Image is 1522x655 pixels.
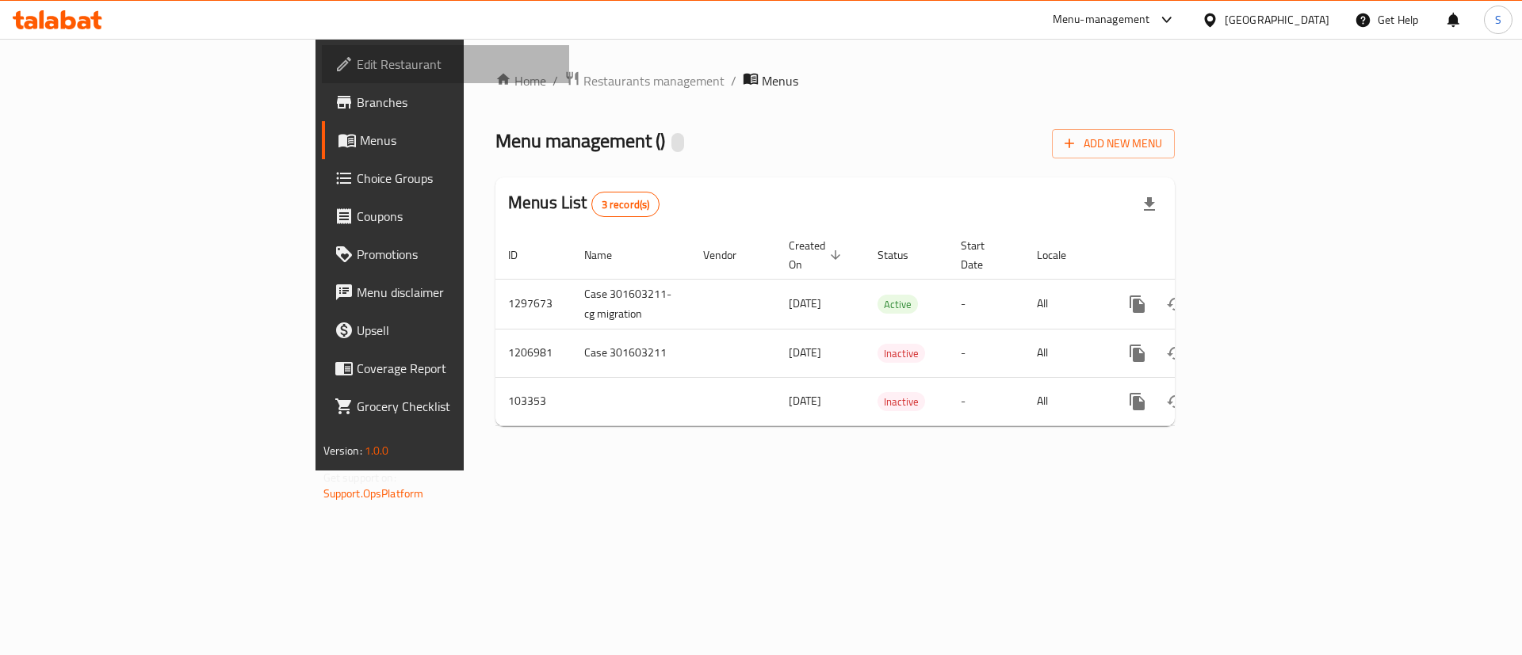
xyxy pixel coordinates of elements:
[1157,285,1195,323] button: Change Status
[1157,383,1195,421] button: Change Status
[1119,285,1157,323] button: more
[1065,134,1162,154] span: Add New Menu
[322,387,570,425] a: Grocery Checklist
[357,321,557,340] span: Upsell
[1024,329,1106,377] td: All
[322,83,570,121] a: Branches
[878,246,929,265] span: Status
[322,121,570,159] a: Menus
[1024,377,1106,425] td: All
[762,71,798,90] span: Menus
[323,467,396,488] span: Get support on:
[495,231,1283,426] table: enhanced table
[572,279,690,329] td: Case 301603211-cg migration
[948,279,1024,329] td: -
[789,236,846,274] span: Created On
[322,273,570,311] a: Menu disclaimer
[878,392,925,411] div: Inactive
[1053,10,1150,29] div: Menu-management
[495,123,665,158] span: Menu management ( )
[360,131,557,150] span: Menus
[878,345,925,363] span: Inactive
[508,246,538,265] span: ID
[789,390,821,411] span: [DATE]
[322,349,570,387] a: Coverage Report
[1119,334,1157,372] button: more
[878,393,925,411] span: Inactive
[1157,334,1195,372] button: Change Status
[584,246,633,265] span: Name
[731,71,736,90] li: /
[323,440,362,461] span: Version:
[789,293,821,314] span: [DATE]
[357,283,557,302] span: Menu disclaimer
[322,311,570,349] a: Upsell
[1130,185,1168,223] div: Export file
[1052,129,1175,158] button: Add New Menu
[878,295,918,314] span: Active
[357,397,557,416] span: Grocery Checklist
[583,71,725,90] span: Restaurants management
[789,342,821,363] span: [DATE]
[878,295,918,314] div: Active
[357,207,557,226] span: Coupons
[592,197,660,212] span: 3 record(s)
[948,329,1024,377] td: -
[1037,246,1087,265] span: Locale
[1225,11,1329,29] div: [GEOGRAPHIC_DATA]
[357,169,557,188] span: Choice Groups
[703,246,757,265] span: Vendor
[564,70,725,91] a: Restaurants management
[508,191,660,217] h2: Menus List
[1495,11,1501,29] span: S
[961,236,1005,274] span: Start Date
[948,377,1024,425] td: -
[572,329,690,377] td: Case 301603211
[357,359,557,378] span: Coverage Report
[357,245,557,264] span: Promotions
[365,440,389,461] span: 1.0.0
[357,55,557,74] span: Edit Restaurant
[1119,383,1157,421] button: more
[322,235,570,273] a: Promotions
[322,197,570,235] a: Coupons
[878,344,925,363] div: Inactive
[1024,279,1106,329] td: All
[322,45,570,83] a: Edit Restaurant
[591,192,660,217] div: Total records count
[357,93,557,112] span: Branches
[495,70,1175,91] nav: breadcrumb
[322,159,570,197] a: Choice Groups
[1106,231,1283,280] th: Actions
[323,483,424,504] a: Support.OpsPlatform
